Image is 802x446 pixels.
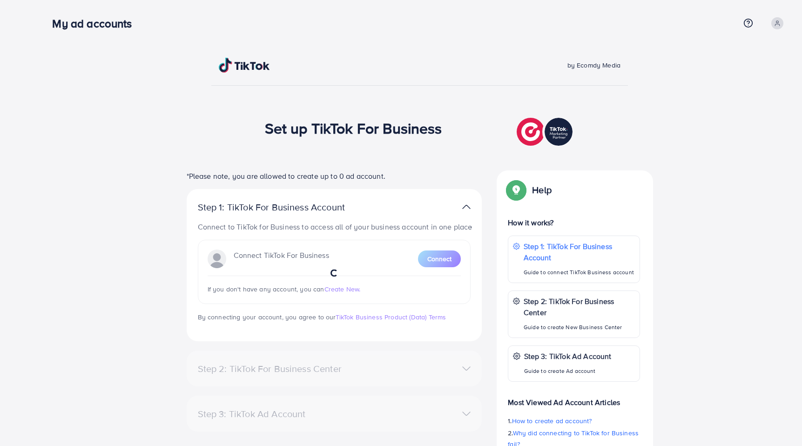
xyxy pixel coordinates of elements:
p: Guide to create New Business Center [524,322,635,333]
h1: Set up TikTok For Business [265,119,442,137]
p: 1. [508,415,640,426]
img: Popup guide [508,182,525,198]
img: TikTok [219,58,270,73]
p: Guide to connect TikTok Business account [524,267,635,278]
p: Most Viewed Ad Account Articles [508,389,640,408]
img: TikTok partner [517,115,575,148]
p: *Please note, you are allowed to create up to 0 ad account. [187,170,482,182]
p: Step 1: TikTok For Business Account [524,241,635,263]
span: How to create ad account? [512,416,592,426]
p: Guide to create Ad account [524,365,612,377]
p: Step 2: TikTok For Business Center [524,296,635,318]
p: How it works? [508,217,640,228]
img: TikTok partner [462,200,471,214]
h3: My ad accounts [52,17,139,30]
p: Step 1: TikTok For Business Account [198,202,375,213]
span: by Ecomdy Media [567,61,620,70]
p: Step 3: TikTok Ad Account [524,351,612,362]
p: Help [532,184,552,196]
